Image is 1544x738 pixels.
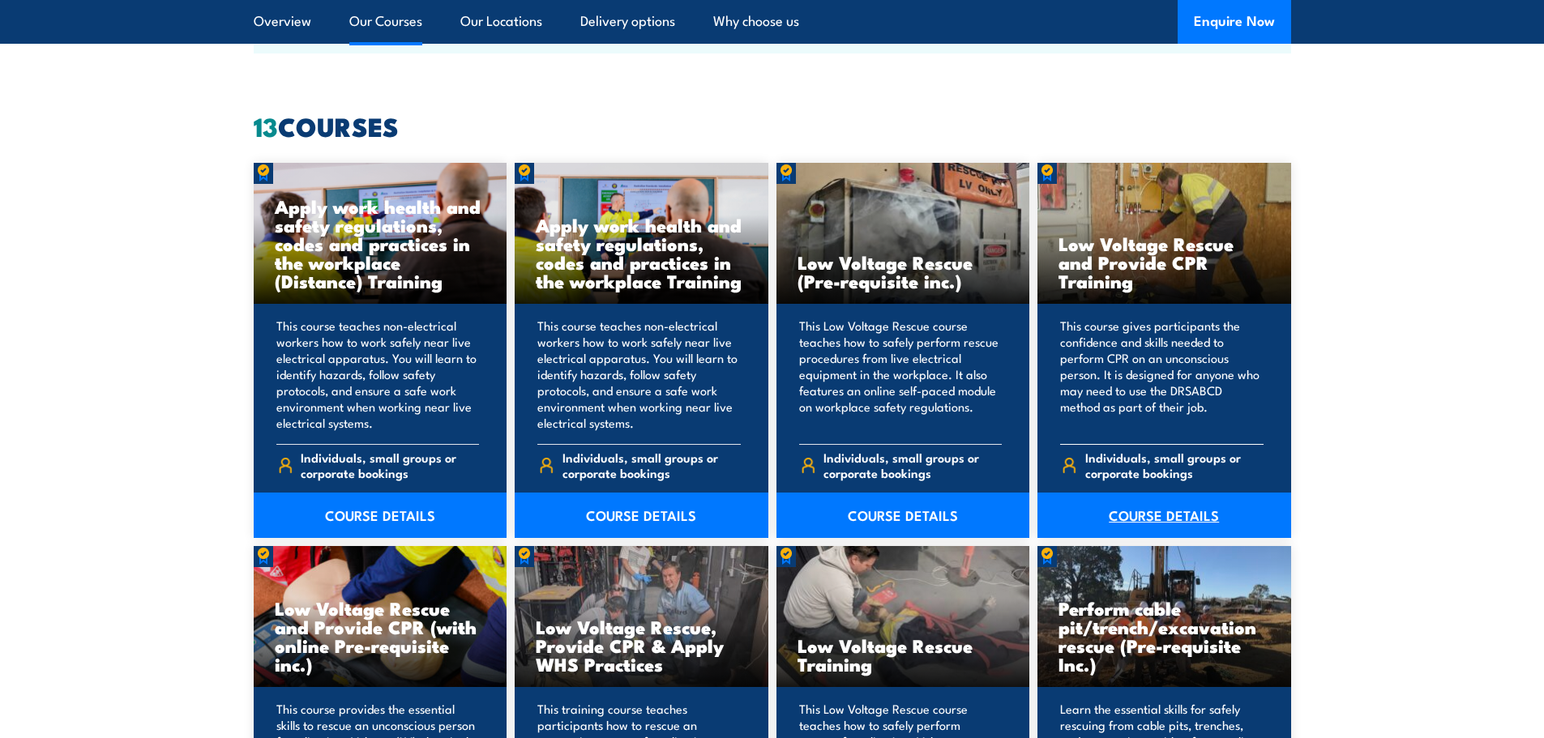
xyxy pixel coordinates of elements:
[776,493,1030,538] a: COURSE DETAILS
[1059,234,1270,290] h3: Low Voltage Rescue and Provide CPR Training
[823,450,1002,480] span: Individuals, small groups or corporate bookings
[275,197,486,290] h3: Apply work health and safety regulations, codes and practices in the workplace (Distance) Training
[536,617,747,673] h3: Low Voltage Rescue, Provide CPR & Apply WHS Practices
[254,493,507,538] a: COURSE DETAILS
[254,114,1291,137] h2: COURSES
[562,450,741,480] span: Individuals, small groups or corporate bookings
[254,105,278,146] strong: 13
[537,318,741,431] p: This course teaches non-electrical workers how to work safely near live electrical apparatus. You...
[798,636,1009,673] h3: Low Voltage Rescue Training
[275,599,486,673] h3: Low Voltage Rescue and Provide CPR (with online Pre-requisite inc.)
[1060,318,1264,431] p: This course gives participants the confidence and skills needed to perform CPR on an unconscious ...
[1037,493,1291,538] a: COURSE DETAILS
[1085,450,1264,480] span: Individuals, small groups or corporate bookings
[798,253,1009,290] h3: Low Voltage Rescue (Pre-requisite inc.)
[515,493,768,538] a: COURSE DETAILS
[1059,599,1270,673] h3: Perform cable pit/trench/excavation rescue (Pre-requisite Inc.)
[536,215,747,290] h3: Apply work health and safety regulations, codes and practices in the workplace Training
[276,318,480,431] p: This course teaches non-electrical workers how to work safely near live electrical apparatus. You...
[799,318,1003,431] p: This Low Voltage Rescue course teaches how to safely perform rescue procedures from live electric...
[301,450,479,480] span: Individuals, small groups or corporate bookings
